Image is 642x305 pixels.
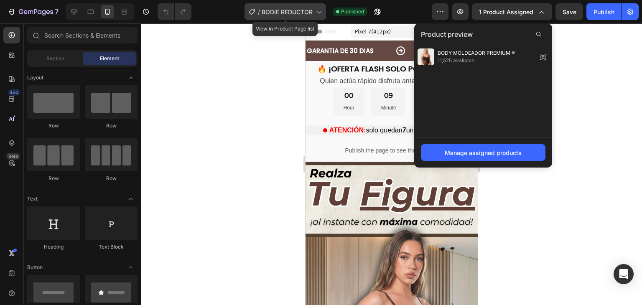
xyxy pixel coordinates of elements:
span: / [258,8,260,16]
span: 1 product assigned [479,8,533,16]
span: BODIE REDUCTOR [262,8,313,16]
button: Save [555,3,583,20]
div: Row [85,175,138,182]
span: 11,525 available [438,57,515,64]
span: Save [563,8,576,15]
div: Publish [594,8,614,16]
div: Beta [6,153,20,160]
div: Text Block [85,243,138,251]
span: Toggle open [124,192,138,206]
iframe: Design area [306,23,478,305]
span: Section [46,55,64,62]
img: preview-img [418,48,434,65]
span: Element [100,55,119,62]
button: 7 [3,3,62,20]
p: 7 [55,7,59,17]
div: Manage assigned products [445,148,522,157]
button: Manage assigned products [421,144,545,161]
input: Search Sections & Elements [27,27,138,43]
button: 1 product assigned [472,3,552,20]
button: Publish [586,3,622,20]
div: 450 [8,89,20,96]
span: Toggle open [124,261,138,274]
span: BODY MOLDEADOR PREMIUM ® [438,49,515,57]
span: Text [27,195,38,203]
div: Open Intercom Messenger [614,264,634,284]
span: Published [341,8,364,15]
div: Row [27,122,80,130]
div: Row [27,175,80,182]
div: Row [85,122,138,130]
span: Product preview [421,29,473,39]
div: Undo/Redo [158,3,191,20]
div: Heading [27,243,80,251]
span: Layout [27,74,43,81]
span: Button [27,264,43,271]
span: Toggle open [124,71,138,84]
